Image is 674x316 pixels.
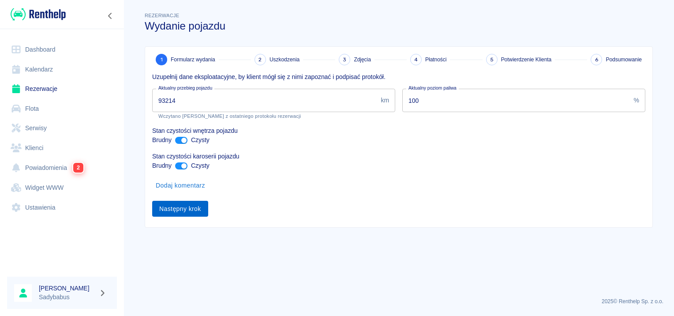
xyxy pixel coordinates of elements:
[152,152,645,161] p: Stan czystości karoserii pojazdu
[158,113,389,119] p: Wczytano [PERSON_NAME] z ostatniego protokołu rezerwacji
[171,56,215,64] span: Formularz wydania
[343,55,346,64] span: 3
[7,60,117,79] a: Kalendarz
[501,56,552,64] span: Potwierdzenie Klienta
[595,55,598,64] span: 6
[11,7,66,22] img: Renthelp logo
[152,177,209,194] button: Dodaj komentarz
[258,55,262,64] span: 2
[414,55,418,64] span: 4
[145,20,653,32] h3: Wydanie pojazdu
[634,96,639,105] p: %
[104,10,117,22] button: Zwiń nawigację
[191,161,210,170] p: Czysty
[7,7,66,22] a: Renthelp logo
[152,135,172,145] p: Brudny
[490,55,494,64] span: 5
[7,158,117,178] a: Powiadomienia2
[39,284,95,293] h6: [PERSON_NAME]
[408,85,457,91] label: Aktualny poziom paliwa
[606,56,642,64] span: Podsumowanie
[354,56,371,64] span: Zdjęcia
[7,118,117,138] a: Serwisy
[191,135,210,145] p: Czysty
[152,161,172,170] p: Brudny
[152,126,645,135] p: Stan czystości wnętrza pojazdu
[161,55,163,64] span: 1
[7,99,117,119] a: Flota
[145,13,179,18] span: Rezerwacje
[7,40,117,60] a: Dashboard
[158,85,212,91] label: Aktualny przebieg pojazdu
[7,79,117,99] a: Rezerwacje
[152,201,208,217] button: Następny krok
[73,163,83,173] span: 2
[7,138,117,158] a: Klienci
[270,56,300,64] span: Uszkodzenia
[152,72,645,82] p: Uzupełnij dane eksploatacyjne, by klient mógł się z nimi zapoznać i podpisać protokół.
[39,293,95,302] p: Sadybabus
[425,56,446,64] span: Płatności
[7,178,117,198] a: Widget WWW
[134,297,663,305] p: 2025 © Renthelp Sp. z o.o.
[381,96,389,105] p: km
[7,198,117,218] a: Ustawienia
